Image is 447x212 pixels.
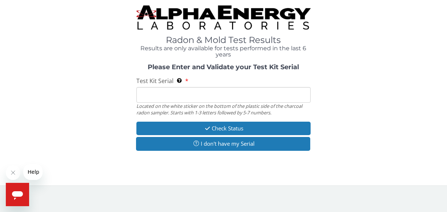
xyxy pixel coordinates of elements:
iframe: Close message [6,165,20,180]
span: Test Kit Serial [136,77,173,85]
button: Check Status [136,122,311,135]
h1: Radon & Mold Test Results [136,35,311,45]
h4: Results are only available for tests performed in the last 6 years [136,45,311,58]
strong: Please Enter and Validate your Test Kit Serial [148,63,299,71]
img: TightCrop.jpg [136,5,311,30]
iframe: Button to launch messaging window [6,183,29,206]
button: I don't have my Serial [136,137,311,150]
div: Located on the white sticker on the bottom of the plastic side of the charcoal radon sampler. Sta... [136,103,311,116]
iframe: Message from company [23,164,43,180]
